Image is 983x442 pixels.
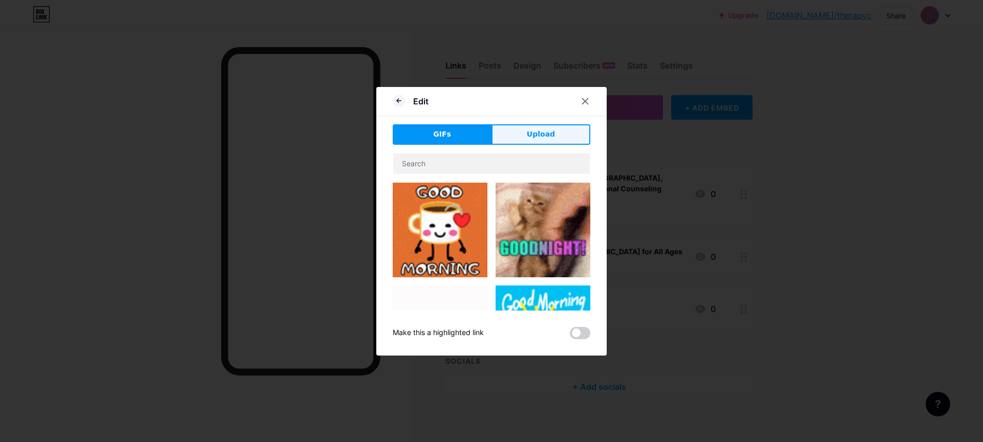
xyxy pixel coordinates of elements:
img: Gihpy [393,183,487,277]
img: Gihpy [496,285,590,380]
span: Upload [527,129,555,140]
img: Gihpy [393,285,487,380]
button: GIFs [393,124,491,145]
button: Upload [491,124,590,145]
div: Edit [413,95,429,107]
div: Make this a highlighted link [393,327,484,339]
input: Search [393,153,590,174]
span: GIFs [433,129,451,140]
img: Gihpy [496,183,590,277]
